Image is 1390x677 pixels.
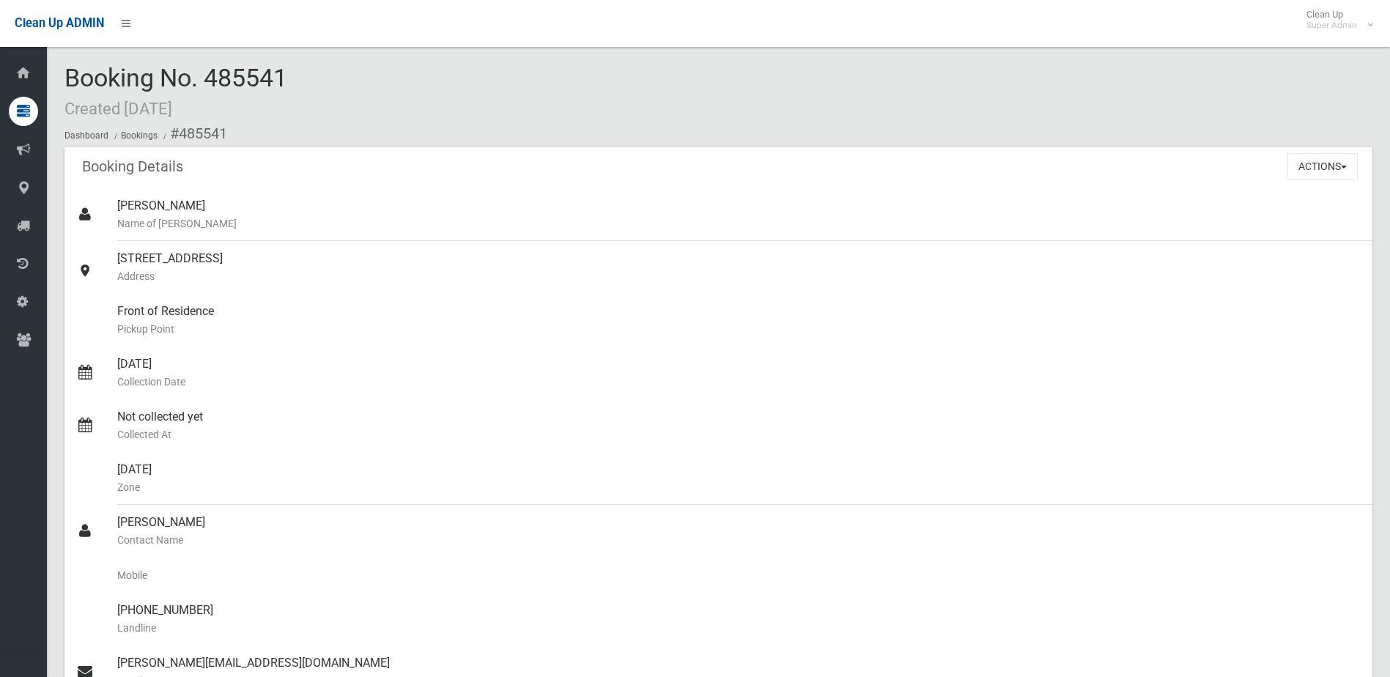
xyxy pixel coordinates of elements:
div: [DATE] [117,452,1361,505]
li: #485541 [160,120,227,147]
a: Dashboard [64,130,108,141]
div: [PERSON_NAME] [117,505,1361,558]
span: Clean Up ADMIN [15,16,104,30]
div: [DATE] [117,347,1361,399]
small: Landline [117,619,1361,637]
small: Super Admin [1306,20,1357,31]
a: Bookings [121,130,158,141]
small: Contact Name [117,531,1361,549]
small: Collection Date [117,373,1361,391]
span: Booking No. 485541 [64,63,287,120]
span: Clean Up [1299,9,1372,31]
small: Created [DATE] [64,99,172,118]
small: Collected At [117,426,1361,443]
small: Address [117,267,1361,285]
div: Front of Residence [117,294,1361,347]
div: [PERSON_NAME] [117,188,1361,241]
small: Pickup Point [117,320,1361,338]
small: Zone [117,478,1361,496]
button: Actions [1287,153,1358,180]
div: [STREET_ADDRESS] [117,241,1361,294]
div: [PHONE_NUMBER] [117,593,1361,645]
small: Name of [PERSON_NAME] [117,215,1361,232]
header: Booking Details [64,152,201,181]
div: Not collected yet [117,399,1361,452]
small: Mobile [117,566,1361,584]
